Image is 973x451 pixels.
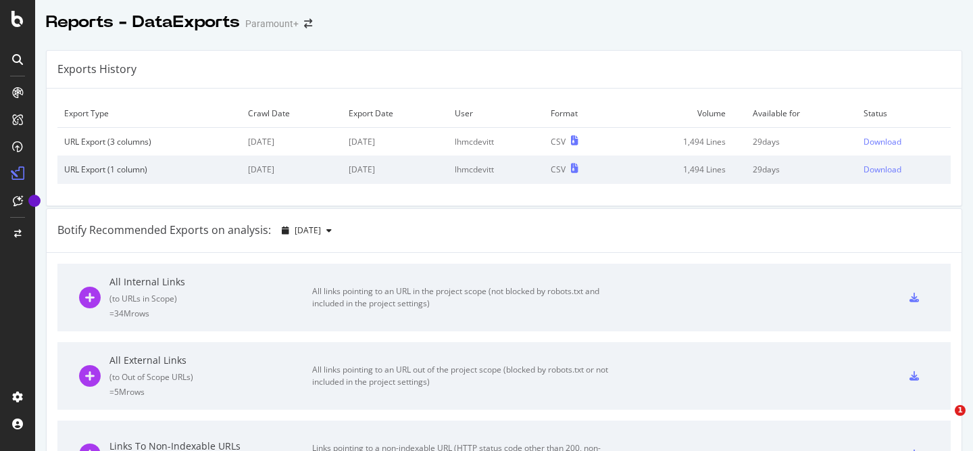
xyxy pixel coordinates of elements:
[955,405,966,416] span: 1
[241,156,343,183] td: [DATE]
[57,222,271,238] div: Botify Recommended Exports on analysis:
[57,62,136,77] div: Exports History
[864,136,901,147] div: Download
[544,99,619,128] td: Format
[109,293,312,304] div: ( to URLs in Scope )
[746,99,857,128] td: Available for
[864,164,944,175] a: Download
[304,19,312,28] div: arrow-right-arrow-left
[551,136,566,147] div: CSV
[448,128,544,156] td: lhmcdevitt
[746,156,857,183] td: 29 days
[857,99,951,128] td: Status
[927,405,959,437] iframe: Intercom live chat
[64,136,234,147] div: URL Export (3 columns)
[551,164,566,175] div: CSV
[448,156,544,183] td: lhmcdevitt
[864,164,901,175] div: Download
[342,156,448,183] td: [DATE]
[109,275,312,289] div: All Internal Links
[619,128,746,156] td: 1,494 Lines
[109,354,312,367] div: All External Links
[619,99,746,128] td: Volume
[241,99,343,128] td: Crawl Date
[909,293,919,302] div: csv-export
[909,371,919,381] div: csv-export
[46,11,240,34] div: Reports - DataExports
[864,136,944,147] a: Download
[342,99,448,128] td: Export Date
[448,99,544,128] td: User
[109,308,312,319] div: = 34M rows
[109,386,312,398] div: = 5M rows
[64,164,234,175] div: URL Export (1 column)
[312,364,616,388] div: All links pointing to an URL out of the project scope (blocked by robots.txt or not included in t...
[746,128,857,156] td: 29 days
[245,17,299,30] div: Paramount+
[295,224,321,236] span: 2025 Sep. 8th
[619,156,746,183] td: 1,494 Lines
[241,128,343,156] td: [DATE]
[276,220,337,241] button: [DATE]
[57,99,241,128] td: Export Type
[342,128,448,156] td: [DATE]
[312,285,616,310] div: All links pointing to an URL in the project scope (not blocked by robots.txt and included in the ...
[28,195,41,207] div: Tooltip anchor
[109,371,312,383] div: ( to Out of Scope URLs )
